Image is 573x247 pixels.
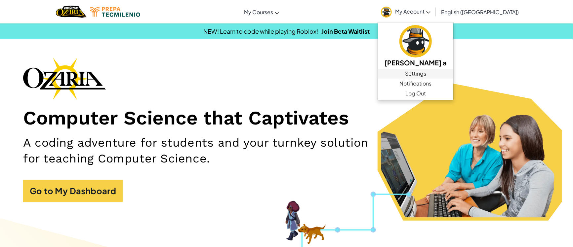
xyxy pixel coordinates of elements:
img: avatar [399,25,432,57]
span: My Courses [244,9,273,16]
img: avatar [381,7,392,18]
h1: Computer Science that Captivates [23,106,550,130]
a: [PERSON_NAME] a [378,24,453,69]
a: Log Out [378,88,453,98]
a: Join Beta Waitlist [321,27,370,35]
img: Tecmilenio logo [90,7,140,17]
a: English ([GEOGRAPHIC_DATA]) [438,3,522,21]
span: My Account [395,8,430,15]
img: Home [56,5,87,18]
a: My Account [378,1,434,22]
img: Ozaria branding logo [23,57,106,100]
a: Settings [378,69,453,79]
span: NEW! Learn to code while playing Roblox! [203,27,318,35]
span: Notifications [399,80,431,88]
h5: [PERSON_NAME] a [385,57,447,68]
a: Ozaria by CodeCombat logo [56,5,87,18]
span: English ([GEOGRAPHIC_DATA]) [441,9,519,16]
a: Go to My Dashboard [23,180,123,202]
h2: A coding adventure for students and your turnkey solution for teaching Computer Science. [23,135,376,166]
a: Notifications [378,79,453,88]
a: My Courses [241,3,282,21]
